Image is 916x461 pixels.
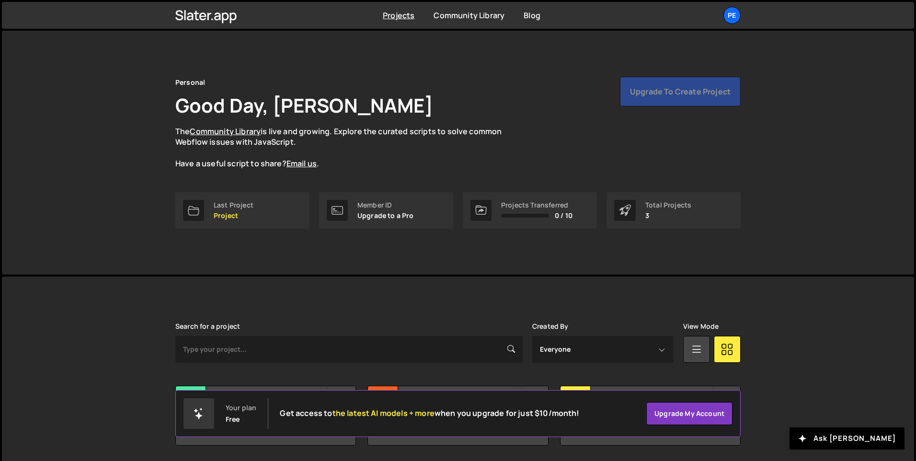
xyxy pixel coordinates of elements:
[683,323,719,330] label: View Mode
[214,212,253,219] p: Project
[280,409,579,418] h2: Get access to when you upgrade for just $10/month!
[723,7,741,24] a: Pe
[555,212,572,219] span: 0 / 10
[175,323,240,330] label: Search for a project
[434,10,504,21] a: Community Library
[646,402,733,425] a: Upgrade my account
[175,386,356,446] a: Pr Project Created by [PERSON_NAME] No pages have been added to this project
[286,158,317,169] a: Email us
[790,427,905,449] button: Ask [PERSON_NAME]
[532,323,569,330] label: Created By
[176,386,206,416] div: Pr
[383,10,414,21] a: Projects
[524,10,540,21] a: Blog
[190,126,261,137] a: Community Library
[226,415,240,423] div: Free
[560,386,741,446] a: Pe Personal Created by [PERSON_NAME] 3 pages, last updated by [PERSON_NAME] [DATE]
[175,192,309,229] a: Last Project Project
[561,386,591,416] div: Pe
[368,386,398,416] div: Pr
[175,92,433,118] h1: Good Day, [PERSON_NAME]
[501,201,572,209] div: Projects Transferred
[367,386,548,446] a: Pr Project Created by [PERSON_NAME] No pages have been added to this project
[226,404,256,412] div: Your plan
[214,201,253,209] div: Last Project
[645,212,691,219] p: 3
[332,408,435,418] span: the latest AI models + more
[645,201,691,209] div: Total Projects
[175,126,520,169] p: The is live and growing. Explore the curated scripts to solve common Webflow issues with JavaScri...
[357,201,414,209] div: Member ID
[175,336,523,363] input: Type your project...
[175,77,205,88] div: Personal
[357,212,414,219] p: Upgrade to a Pro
